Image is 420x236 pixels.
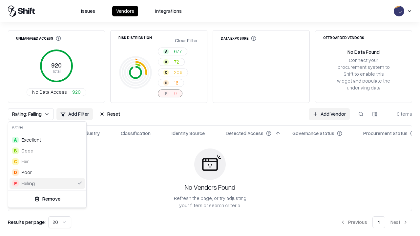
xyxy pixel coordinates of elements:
div: Failing [21,180,35,187]
div: C [12,158,19,165]
span: Excellent [21,136,41,143]
span: Fair [21,158,29,165]
button: Remove [11,193,84,205]
span: Good [21,147,33,154]
div: Suggestions [8,133,86,190]
div: B [12,147,19,154]
div: D [12,169,19,176]
div: F [12,180,19,187]
div: Poor [21,169,32,176]
div: A [12,137,19,143]
div: Rating [8,122,86,133]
